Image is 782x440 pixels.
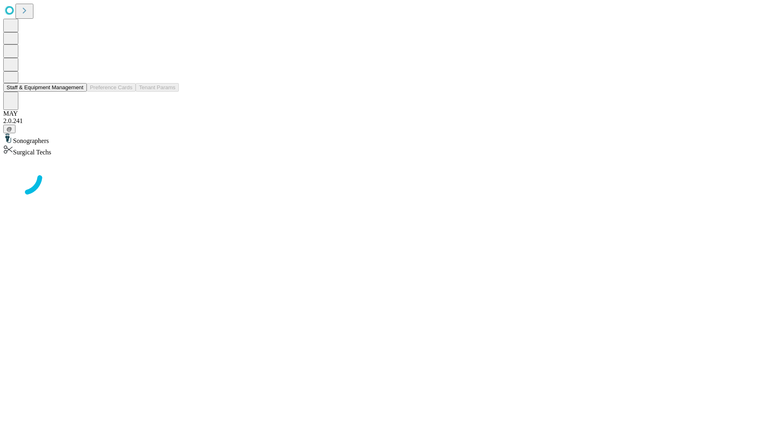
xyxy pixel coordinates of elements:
[136,83,179,92] button: Tenant Params
[3,133,779,145] div: Sonographers
[7,126,12,132] span: @
[3,117,779,125] div: 2.0.241
[87,83,136,92] button: Preference Cards
[3,83,87,92] button: Staff & Equipment Management
[3,145,779,156] div: Surgical Techs
[3,110,779,117] div: MAY
[3,125,15,133] button: @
